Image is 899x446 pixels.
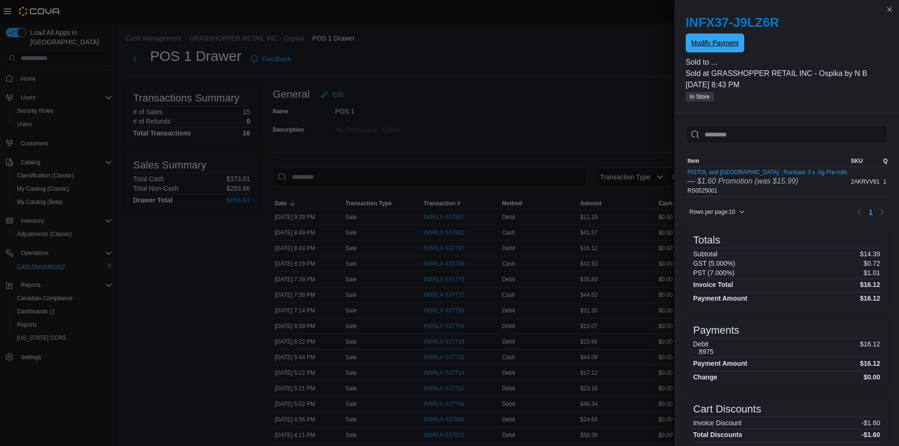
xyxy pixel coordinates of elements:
[869,207,873,217] span: 1
[860,295,880,302] h4: $16.12
[693,373,717,381] h4: Change
[686,92,714,101] span: In Store
[851,178,880,185] span: 2AKRVV81
[693,404,761,415] h3: Cart Discounts
[686,206,748,218] button: Rows per page:10
[686,57,888,68] p: Sold to ...
[699,348,714,355] h6: 8975
[693,235,720,246] h3: Totals
[686,125,888,144] input: This is a search bar. As you type, the results lower in the page will automatically filter.
[876,206,888,218] button: Next page
[854,206,865,218] button: Previous page
[693,431,742,438] h4: Total Discounts
[860,281,880,288] h4: $16.12
[854,204,888,219] nav: Pagination for table: MemoryTable from EuiInMemoryTable
[865,204,876,219] ul: Pagination for table: MemoryTable from EuiInMemoryTable
[693,250,717,258] h6: Subtotal
[688,157,699,165] span: Item
[860,250,880,258] p: $14.39
[693,269,735,277] h6: PST (7.000%)
[693,295,748,302] h4: Payment Amount
[693,281,733,288] h4: Invoice Total
[851,157,863,165] span: SKU
[688,176,847,187] div: — $1.60 Promotion (was $15.99)
[686,34,744,52] button: Modify Payment
[884,4,895,15] button: Close this dialog
[688,169,847,176] button: PISTOL and [GEOGRAPHIC_DATA] : Rockstar 3 x .5g Pre-rolls
[861,419,880,427] p: -$1.60
[686,68,888,79] p: Sold at GRASSHOPPER RETAIL INC - Ospika by N B
[686,15,888,30] h2: INFX37-J9LZ6R
[860,340,880,355] p: $16.12
[861,431,880,438] h4: -$1.60
[690,93,710,101] span: In Store
[864,373,880,381] h4: $0.00
[864,260,880,267] p: $0.72
[693,260,735,267] h6: GST (5.000%)
[693,325,739,336] h3: Payments
[693,419,742,427] h6: Invoice Discount
[686,79,888,91] p: [DATE] 8:43 PM
[865,204,876,219] button: Page 1 of 1
[882,155,895,167] button: Qty
[849,155,882,167] button: SKU
[860,360,880,367] h4: $16.12
[883,157,893,165] span: Qty
[882,176,895,187] div: 1
[688,169,847,194] div: RS0525001
[691,38,739,48] span: Modify Payment
[693,360,748,367] h4: Payment Amount
[864,269,880,277] p: $1.01
[689,208,735,216] span: Rows per page : 10
[693,340,714,348] h6: Debit
[686,155,849,167] button: Item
